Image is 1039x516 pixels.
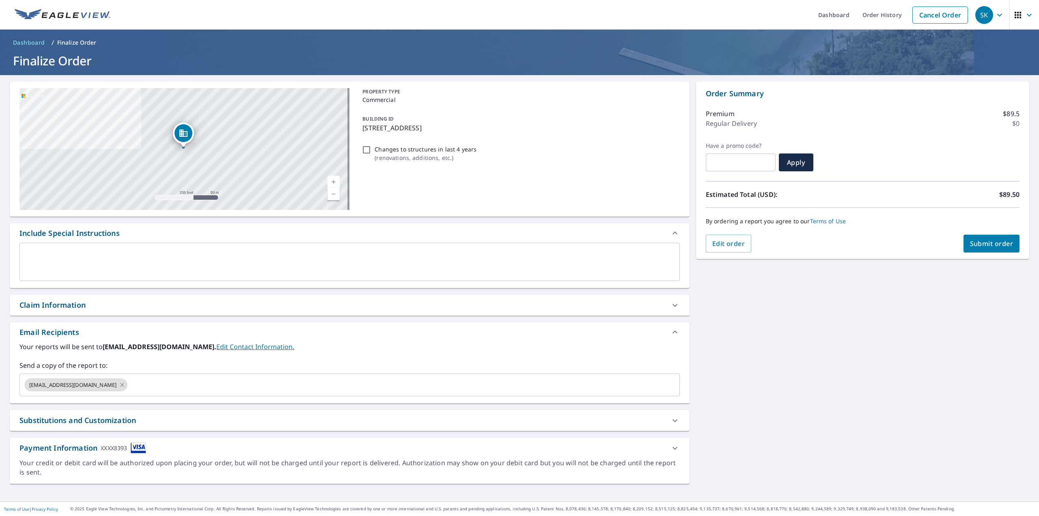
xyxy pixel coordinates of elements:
div: Claim Information [19,300,86,311]
div: Email Recipients [19,327,79,338]
p: By ordering a report you agree to our [706,218,1020,225]
a: EditContactInfo [216,342,294,351]
li: / [52,38,54,47]
p: Order Summary [706,88,1020,99]
div: Your credit or debit card will be authorized upon placing your order, but will not be charged unt... [19,458,680,477]
p: $89.5 [1003,109,1020,119]
p: $89.50 [999,190,1020,199]
p: Premium [706,109,735,119]
span: [EMAIL_ADDRESS][DOMAIN_NAME] [24,381,121,389]
div: SK [975,6,993,24]
a: Terms of Use [4,506,29,512]
button: Submit order [964,235,1020,253]
p: ( renovations, additions, etc. ) [375,153,476,162]
div: Email Recipients [10,322,690,342]
nav: breadcrumb [10,36,1029,49]
p: BUILDING ID [362,115,394,122]
div: XXXX8393 [101,443,127,453]
span: Dashboard [13,39,45,47]
div: Include Special Instructions [19,228,120,239]
label: Have a promo code? [706,142,776,149]
a: Current Level 17, Zoom In [328,176,340,188]
div: [EMAIL_ADDRESS][DOMAIN_NAME] [24,378,127,391]
b: [EMAIL_ADDRESS][DOMAIN_NAME]. [103,342,216,351]
div: Include Special Instructions [10,223,690,243]
a: Current Level 17, Zoom Out [328,188,340,200]
p: Estimated Total (USD): [706,190,863,199]
a: Cancel Order [912,6,968,24]
label: Your reports will be sent to [19,342,680,352]
div: Payment Information [19,443,146,453]
p: Finalize Order [57,39,97,47]
div: Substitutions and Customization [19,415,136,426]
p: Regular Delivery [706,119,757,128]
div: Dropped pin, building 1, Commercial property, 807 Main Ave E West Fargo, ND 58078 [173,123,194,148]
div: Payment InformationXXXX8393cardImage [10,438,690,458]
label: Send a copy of the report to: [19,361,680,370]
div: Substitutions and Customization [10,410,690,431]
p: $0 [1012,119,1020,128]
img: cardImage [131,443,146,453]
span: Edit order [712,239,745,248]
p: | [4,507,58,512]
h1: Finalize Order [10,52,1029,69]
span: Submit order [970,239,1013,248]
span: Apply [785,158,807,167]
p: PROPERTY TYPE [362,88,676,95]
a: Privacy Policy [32,506,58,512]
div: Claim Information [10,295,690,315]
p: [STREET_ADDRESS] [362,123,676,133]
button: Apply [779,153,813,171]
a: Dashboard [10,36,48,49]
p: Changes to structures in last 4 years [375,145,476,153]
p: © 2025 Eagle View Technologies, Inc. and Pictometry International Corp. All Rights Reserved. Repo... [70,506,1035,512]
p: Commercial [362,95,676,104]
button: Edit order [706,235,752,253]
a: Terms of Use [810,217,846,225]
img: EV Logo [15,9,110,21]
